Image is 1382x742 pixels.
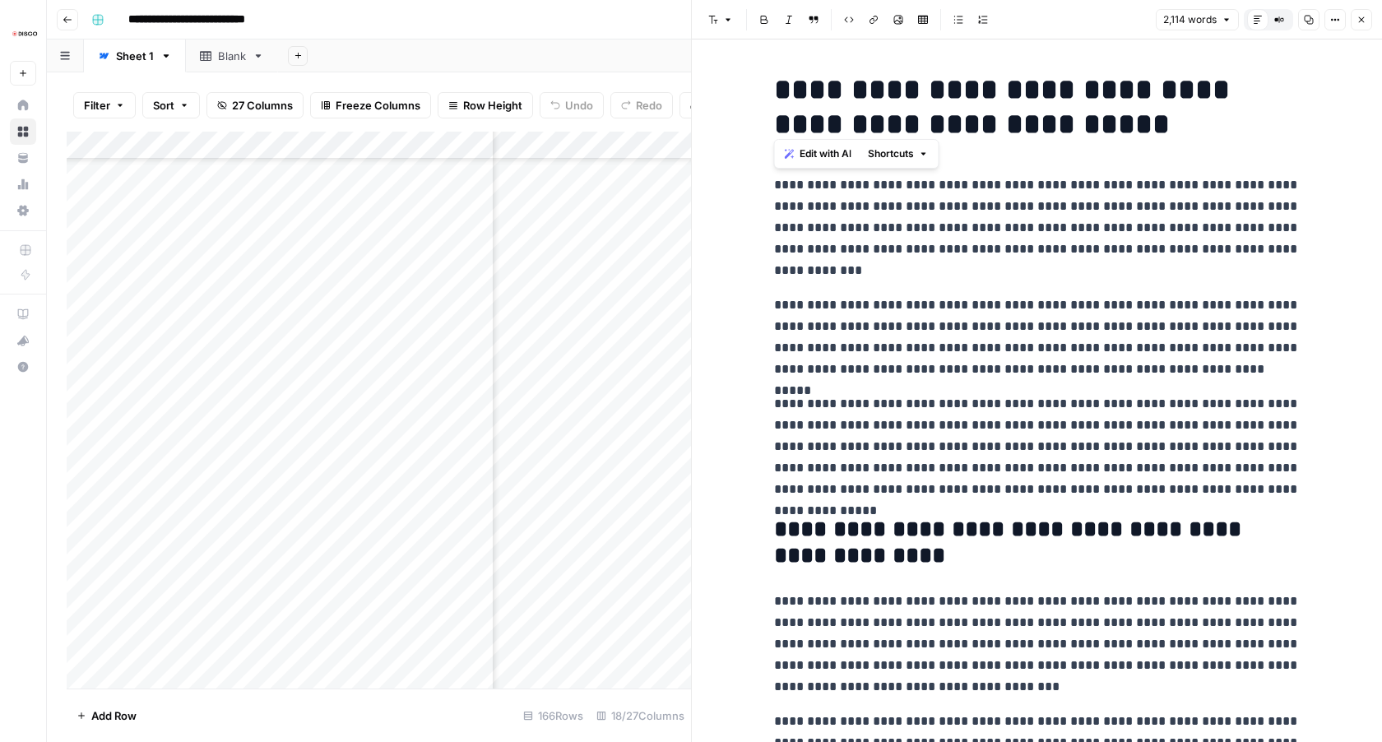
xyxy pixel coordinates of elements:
span: 27 Columns [232,97,293,114]
span: Add Row [91,707,137,724]
button: Filter [73,92,136,118]
button: 27 Columns [206,92,304,118]
div: Blank [218,48,246,64]
a: Sheet 1 [84,39,186,72]
button: What's new? [10,327,36,354]
button: Help + Support [10,354,36,380]
a: Browse [10,118,36,145]
button: 2,114 words [1156,9,1239,30]
button: Edit with AI [778,143,858,165]
img: Disco Logo [10,19,39,49]
span: Row Height [463,97,522,114]
a: Usage [10,171,36,197]
span: Freeze Columns [336,97,420,114]
span: Filter [84,97,110,114]
span: Shortcuts [868,146,914,161]
div: What's new? [11,328,35,353]
a: Home [10,92,36,118]
button: Undo [540,92,604,118]
a: Settings [10,197,36,224]
button: Shortcuts [861,143,935,165]
div: 166 Rows [517,703,590,729]
span: 2,114 words [1163,12,1217,27]
a: Blank [186,39,278,72]
div: 18/27 Columns [590,703,691,729]
a: AirOps Academy [10,301,36,327]
span: Sort [153,97,174,114]
button: Sort [142,92,200,118]
span: Edit with AI [800,146,851,161]
button: Add Row [67,703,146,729]
a: Your Data [10,145,36,171]
button: Row Height [438,92,533,118]
button: Redo [610,92,673,118]
div: Sheet 1 [116,48,154,64]
button: Workspace: Disco [10,13,36,54]
button: Freeze Columns [310,92,431,118]
span: Undo [565,97,593,114]
span: Redo [636,97,662,114]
